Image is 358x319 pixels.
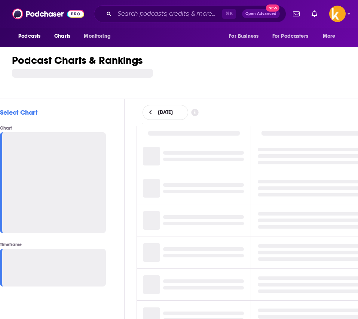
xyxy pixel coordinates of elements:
button: open menu [267,29,319,43]
span: ⌘ K [222,9,236,19]
input: Search podcasts, credits, & more... [114,8,222,20]
div: Search podcasts, credits, & more... [94,5,286,22]
a: Show notifications dropdown [290,7,303,20]
button: Show profile menu [329,6,346,22]
span: Open Advanced [245,12,276,16]
button: Open AdvancedNew [242,9,280,18]
span: [DATE] [158,110,173,115]
button: open menu [79,29,120,43]
span: Monitoring [84,31,110,41]
span: Podcasts [18,31,40,41]
span: For Podcasters [272,31,308,41]
span: New [266,4,279,12]
img: User Profile [329,6,346,22]
button: open menu [224,29,268,43]
button: open menu [318,29,345,43]
span: For Business [229,31,258,41]
span: More [323,31,336,41]
a: Show notifications dropdown [309,7,320,20]
img: Podchaser - Follow, Share and Rate Podcasts [12,7,84,21]
button: open menu [13,29,50,43]
a: Charts [49,29,75,43]
span: Logged in as sshawan [329,6,346,22]
span: Charts [54,31,70,41]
